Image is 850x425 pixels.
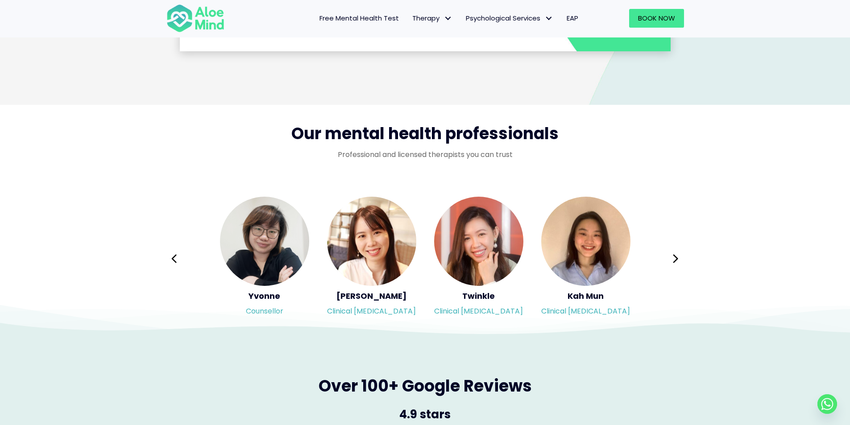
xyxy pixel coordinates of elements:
[541,197,630,321] a: <h5>Kah Mun</h5><p>Clinical psychologist</p> Kah MunClinical [MEDICAL_DATA]
[291,122,559,145] span: Our mental health professionals
[327,197,416,321] a: <h5>Kher Yin</h5><p>Clinical psychologist</p> [PERSON_NAME]Clinical [MEDICAL_DATA]
[319,375,532,397] span: Over 100+ Google Reviews
[220,197,309,321] a: <h5>Yvonne</h5><p>Counsellor</p> YvonneCounsellor
[166,149,684,160] p: Professional and licensed therapists you can trust
[466,13,553,23] span: Psychological Services
[629,9,684,28] a: Book Now
[434,197,523,286] img: <h5>Twinkle</h5><p>Clinical psychologist</p>
[406,9,459,28] a: TherapyTherapy: submenu
[236,9,585,28] nav: Menu
[220,290,309,301] h5: Yvonne
[817,394,837,414] a: Whatsapp
[541,290,630,301] h5: Kah Mun
[399,406,451,422] span: 4.9 stars
[412,13,452,23] span: Therapy
[459,9,560,28] a: Psychological ServicesPsychological Services: submenu
[327,290,416,301] h5: [PERSON_NAME]
[638,13,675,23] span: Book Now
[166,4,224,33] img: Aloe mind Logo
[442,12,455,25] span: Therapy: submenu
[434,196,523,322] div: Slide 9 of 3
[313,9,406,28] a: Free Mental Health Test
[434,197,523,321] a: <h5>Twinkle</h5><p>Clinical psychologist</p> TwinkleClinical [MEDICAL_DATA]
[220,197,309,286] img: <h5>Yvonne</h5><p>Counsellor</p>
[543,12,556,25] span: Psychological Services: submenu
[541,197,630,286] img: <h5>Kah Mun</h5><p>Clinical psychologist</p>
[434,290,523,301] h5: Twinkle
[327,196,416,322] div: Slide 8 of 3
[319,13,399,23] span: Free Mental Health Test
[560,9,585,28] a: EAP
[327,197,416,286] img: <h5>Kher Yin</h5><p>Clinical psychologist</p>
[567,13,578,23] span: EAP
[220,196,309,322] div: Slide 7 of 3
[541,196,630,322] div: Slide 10 of 3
